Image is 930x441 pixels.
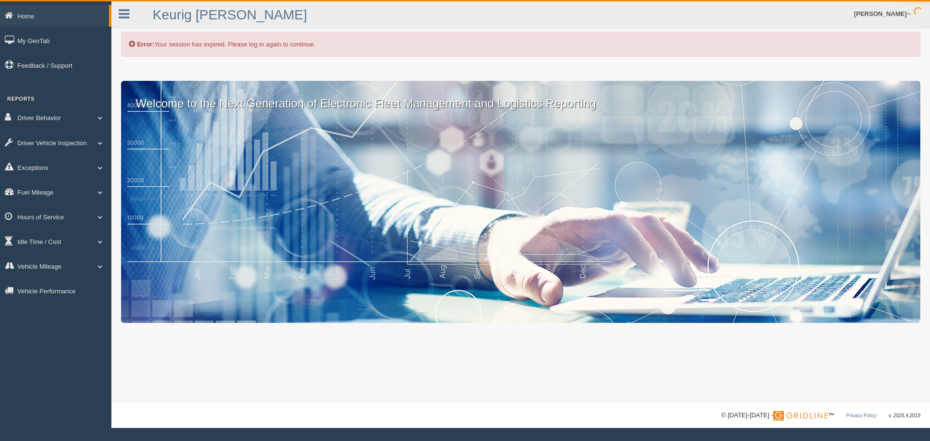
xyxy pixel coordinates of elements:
[121,32,920,57] div: Your session has expired. Please log in again to continue.
[773,411,828,421] img: Gridline
[721,411,920,421] div: © [DATE]-[DATE] - ™
[121,81,920,112] p: Welcome to the Next Generation of Electronic Fleet Management and Logistics Reporting
[889,413,920,418] span: v. 2025.4.2019
[137,41,155,48] b: Error:
[846,413,876,418] a: Privacy Policy
[153,7,307,22] a: Keurig [PERSON_NAME]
